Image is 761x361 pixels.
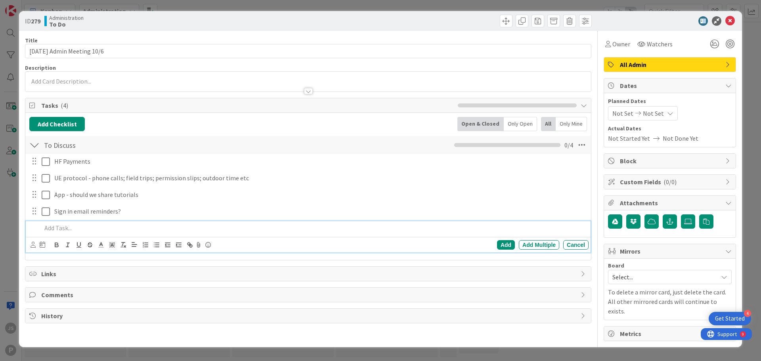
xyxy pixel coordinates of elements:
div: All [541,117,556,131]
div: Cancel [563,240,589,250]
p: UE protocol - phone calls; field trips; permission slips; outdoor time etc [54,174,585,183]
span: History [41,311,577,321]
span: Administration [49,15,84,21]
div: Get Started [715,315,745,323]
span: Planned Dates [608,97,732,105]
div: Open Get Started checklist, remaining modules: 4 [709,312,751,325]
p: To delete a mirror card, just delete the card. All other mirrored cards will continue to exists. [608,287,732,316]
span: Description [25,64,56,71]
span: ( 0/0 ) [663,178,677,186]
span: Attachments [620,198,721,208]
span: ID [25,16,40,26]
span: Not Started Yet [608,134,650,143]
span: Metrics [620,329,721,338]
span: Not Set [643,109,664,118]
label: Title [25,37,38,44]
span: Tasks [41,101,454,110]
input: Add Checklist... [41,138,220,152]
span: Comments [41,290,577,300]
span: Board [608,263,624,268]
div: Only Open [504,117,537,131]
span: All Admin [620,60,721,69]
div: 4 [744,310,751,317]
span: Owner [612,39,630,49]
span: Dates [620,81,721,90]
span: Block [620,156,721,166]
div: Add [497,240,515,250]
span: Custom Fields [620,177,721,187]
input: type card name here... [25,44,591,58]
span: Not Set [612,109,633,118]
span: 0 / 4 [564,140,573,150]
div: Add Multiple [519,240,559,250]
span: Links [41,269,577,279]
span: Watchers [647,39,673,49]
button: Add Checklist [29,117,85,131]
p: Sign in email reminders? [54,207,585,216]
b: To Do [49,21,84,27]
p: App - should we share tutorials [54,190,585,199]
b: 279 [31,17,40,25]
span: ( 4 ) [61,101,68,109]
div: 9 [41,3,43,10]
p: HF Payments [54,157,585,166]
span: Not Done Yet [663,134,698,143]
span: Actual Dates [608,124,732,133]
span: Select... [612,271,714,283]
span: Mirrors [620,246,721,256]
div: Only Mine [556,117,587,131]
span: Support [17,1,36,11]
div: Open & Closed [457,117,504,131]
